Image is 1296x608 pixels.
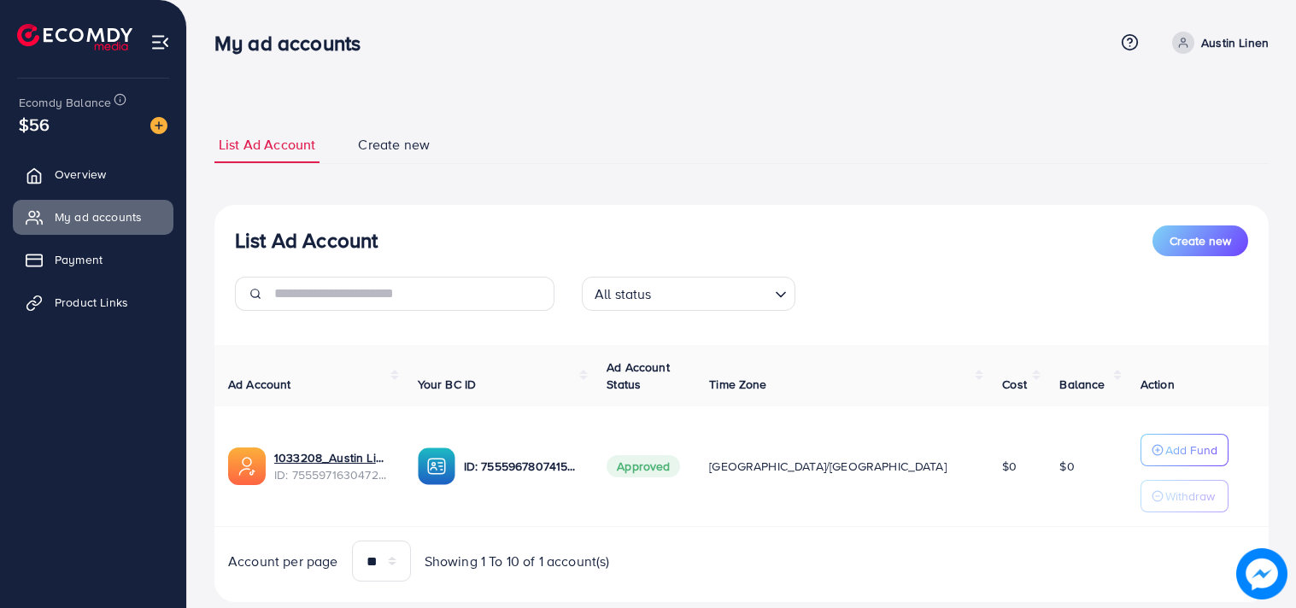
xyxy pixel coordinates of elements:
h3: My ad accounts [214,31,374,56]
span: Time Zone [709,376,766,393]
p: ID: 7555967807415156743 [464,456,580,476]
div: <span class='underline'>1033208_Austin Linen Ad Account # 1_1759261785729</span></br>755597163047... [274,449,390,484]
a: Austin Linen [1165,32,1269,54]
p: Add Fund [1165,440,1217,460]
p: Austin Linen [1201,32,1269,53]
span: Create new [1170,232,1231,249]
span: Account per page [228,552,338,571]
span: My ad accounts [55,208,142,225]
span: Action [1141,376,1175,393]
span: List Ad Account [219,135,315,155]
div: Search for option [582,277,795,311]
span: Your BC ID [418,376,477,393]
img: logo [17,24,132,50]
span: Ecomdy Balance [19,94,111,111]
span: $56 [19,112,50,137]
a: My ad accounts [13,200,173,234]
span: Showing 1 To 10 of 1 account(s) [425,552,610,571]
span: Create new [358,135,430,155]
span: Payment [55,251,103,268]
span: $0 [1002,458,1017,475]
img: image [1236,548,1287,599]
button: Add Fund [1141,434,1229,466]
img: ic-ads-acc.e4c84228.svg [228,447,266,485]
a: Overview [13,157,173,191]
input: Search for option [657,278,768,307]
button: Withdraw [1141,480,1229,512]
h3: List Ad Account [235,228,378,253]
span: Product Links [55,294,128,311]
span: All status [591,282,655,307]
span: [GEOGRAPHIC_DATA]/[GEOGRAPHIC_DATA] [709,458,947,475]
span: Approved [607,455,680,477]
button: Create new [1152,225,1248,256]
img: image [150,117,167,134]
span: Cost [1002,376,1027,393]
span: $0 [1059,458,1074,475]
a: 1033208_Austin Linen Ad Account # 1_1759261785729 [274,449,390,466]
span: Ad Account Status [607,359,670,393]
span: ID: 7555971630472855568 [274,466,390,483]
span: Overview [55,166,106,183]
p: Withdraw [1165,486,1215,506]
img: ic-ba-acc.ded83a64.svg [418,447,455,485]
span: Balance [1059,376,1105,393]
a: Payment [13,243,173,277]
img: menu [150,32,170,52]
span: Ad Account [228,376,291,393]
a: Product Links [13,285,173,319]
